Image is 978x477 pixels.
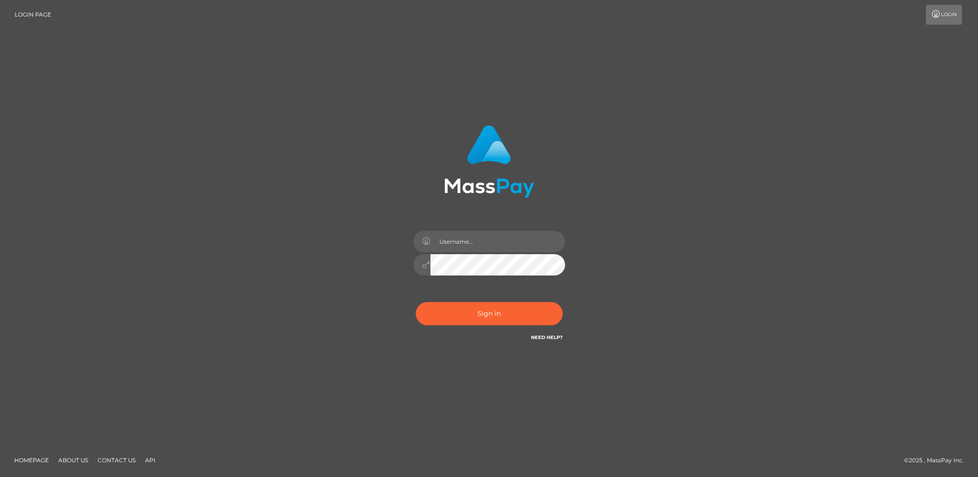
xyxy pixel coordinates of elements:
a: Homepage [10,453,53,468]
button: Sign in [416,302,563,325]
div: © 2025 , MassPay Inc. [904,455,971,466]
img: MassPay Login [444,125,534,198]
a: API [141,453,159,468]
a: About Us [55,453,92,468]
a: Need Help? [531,334,563,340]
a: Login [926,5,962,25]
input: Username... [430,231,565,252]
a: Login Page [15,5,51,25]
a: Contact Us [94,453,139,468]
